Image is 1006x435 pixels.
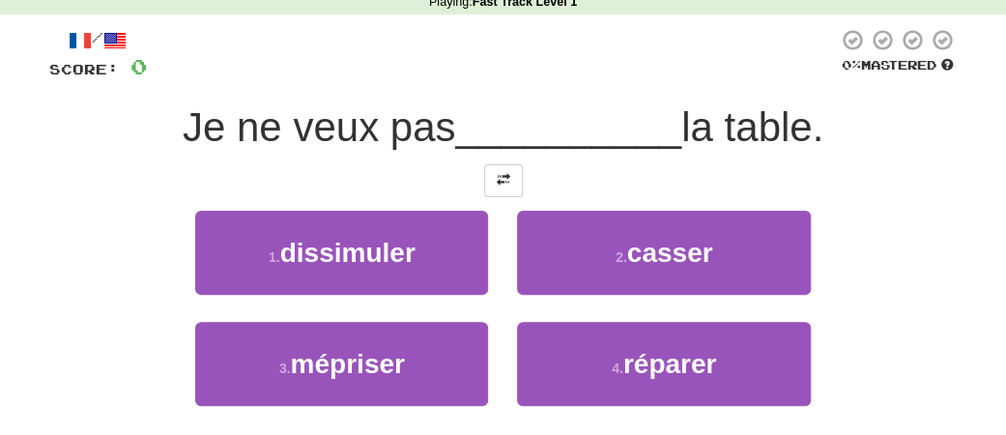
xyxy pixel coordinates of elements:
span: la table. [681,104,823,150]
div: Mastered [838,57,958,74]
span: réparer [623,349,717,379]
button: 2.casser [517,211,810,295]
button: Toggle translation (alt+t) [484,164,523,197]
small: 3 . [279,361,291,376]
span: Score: [49,61,119,77]
div: / [49,28,147,52]
span: dissimuler [280,238,416,268]
span: __________ [455,104,681,150]
span: Je ne veux pas [183,104,456,150]
small: 1 . [269,249,280,265]
small: 4 . [612,361,623,376]
small: 2 . [616,249,627,265]
span: casser [627,238,713,268]
button: 4.réparer [517,322,810,406]
button: 3.mépriser [195,322,488,406]
span: mépriser [291,349,405,379]
span: 0 % [842,57,861,72]
button: 1.dissimuler [195,211,488,295]
span: 0 [130,54,147,78]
